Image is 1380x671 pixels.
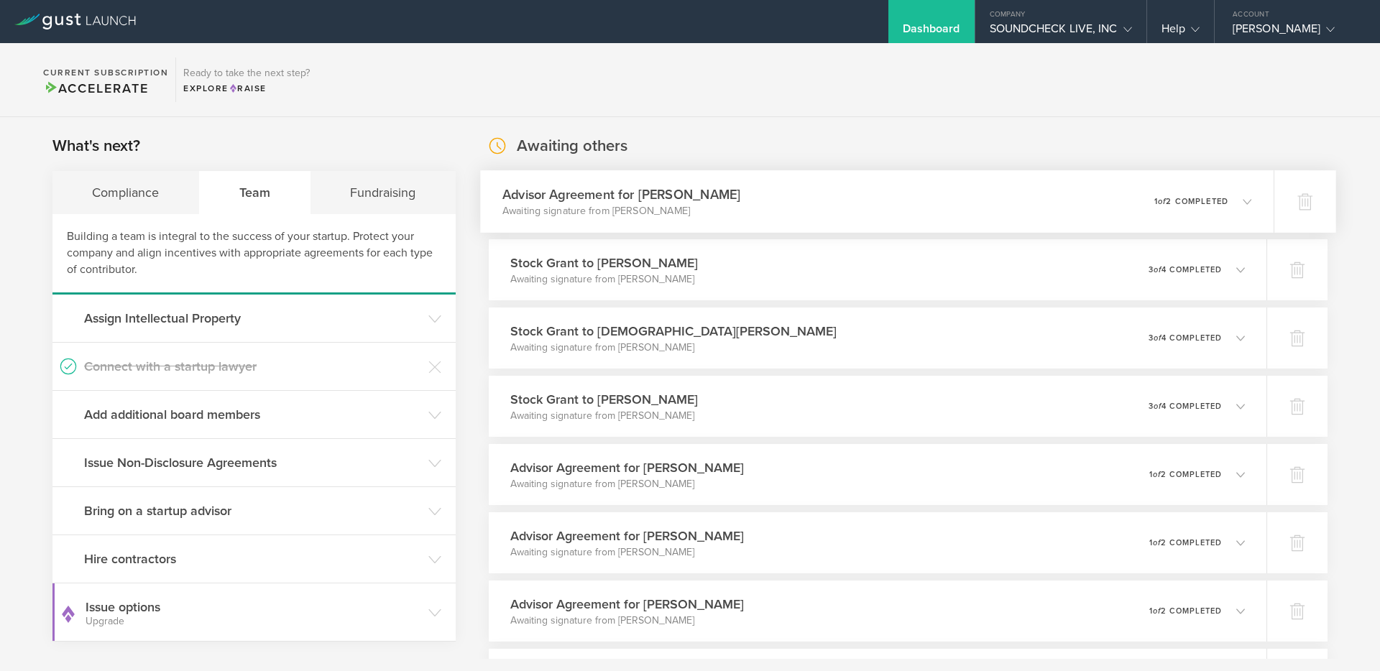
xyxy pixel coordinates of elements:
div: Building a team is integral to the success of your startup. Protect your company and align incent... [52,214,456,295]
div: SOUNDCHECK LIVE, INC [990,22,1132,43]
h3: Connect with a startup lawyer [84,357,421,376]
h2: Current Subscription [43,68,168,77]
div: Ready to take the next step?ExploreRaise [175,57,317,102]
div: Fundraising [310,171,456,214]
h3: Advisor Agreement for [PERSON_NAME] [510,595,744,614]
div: [PERSON_NAME] [1233,22,1355,43]
em: of [1153,470,1161,479]
div: Compliance [52,171,200,214]
p: Awaiting signature from [PERSON_NAME] [510,341,837,355]
h2: Awaiting others [517,136,627,157]
h3: Bring on a startup advisor [84,501,421,520]
div: Dashboard [903,22,960,43]
h3: Issue Non-Disclosure Agreements [84,453,421,472]
p: 1 2 completed [1149,607,1222,615]
h3: Advisor Agreement for [PERSON_NAME] [510,458,744,477]
p: 3 4 completed [1149,334,1222,342]
p: Awaiting signature from [PERSON_NAME] [510,477,744,491]
h3: Advisor Agreement for [PERSON_NAME] [510,527,744,545]
p: 1 2 completed [1149,539,1222,547]
h3: Stock Grant to [PERSON_NAME] [510,390,698,409]
em: of [1153,606,1161,616]
p: 1 2 completed [1149,471,1222,478]
em: of [1154,265,1161,274]
p: Awaiting signature from [PERSON_NAME] [502,204,741,218]
div: Help [1161,22,1200,43]
span: Raise [229,83,267,93]
p: Awaiting signature from [PERSON_NAME] [510,614,744,628]
div: Explore [183,82,310,95]
span: Accelerate [43,80,148,96]
p: 3 4 completed [1149,266,1222,274]
h3: Advisor Agreement for [PERSON_NAME] [502,185,741,204]
em: of [1154,333,1161,343]
p: 3 4 completed [1149,402,1222,410]
p: 1 2 completed [1154,198,1228,205]
h3: Assign Intellectual Property [84,309,421,328]
p: Awaiting signature from [PERSON_NAME] [510,545,744,560]
h3: Stock Grant to [DEMOGRAPHIC_DATA][PERSON_NAME] [510,322,837,341]
h3: Ready to take the next step? [183,68,310,78]
h3: Hire contractors [84,550,421,568]
h3: Issue options [86,598,421,626]
em: of [1153,538,1161,547]
small: Upgrade [86,616,421,626]
em: of [1158,197,1166,206]
h3: Stock Grant to [PERSON_NAME] [510,254,698,272]
div: Team [200,171,311,214]
h3: Add additional board members [84,405,421,424]
h2: What's next? [52,136,140,157]
p: Awaiting signature from [PERSON_NAME] [510,272,698,287]
p: Awaiting signature from [PERSON_NAME] [510,409,698,423]
iframe: Chat Widget [1308,602,1380,671]
em: of [1154,402,1161,411]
